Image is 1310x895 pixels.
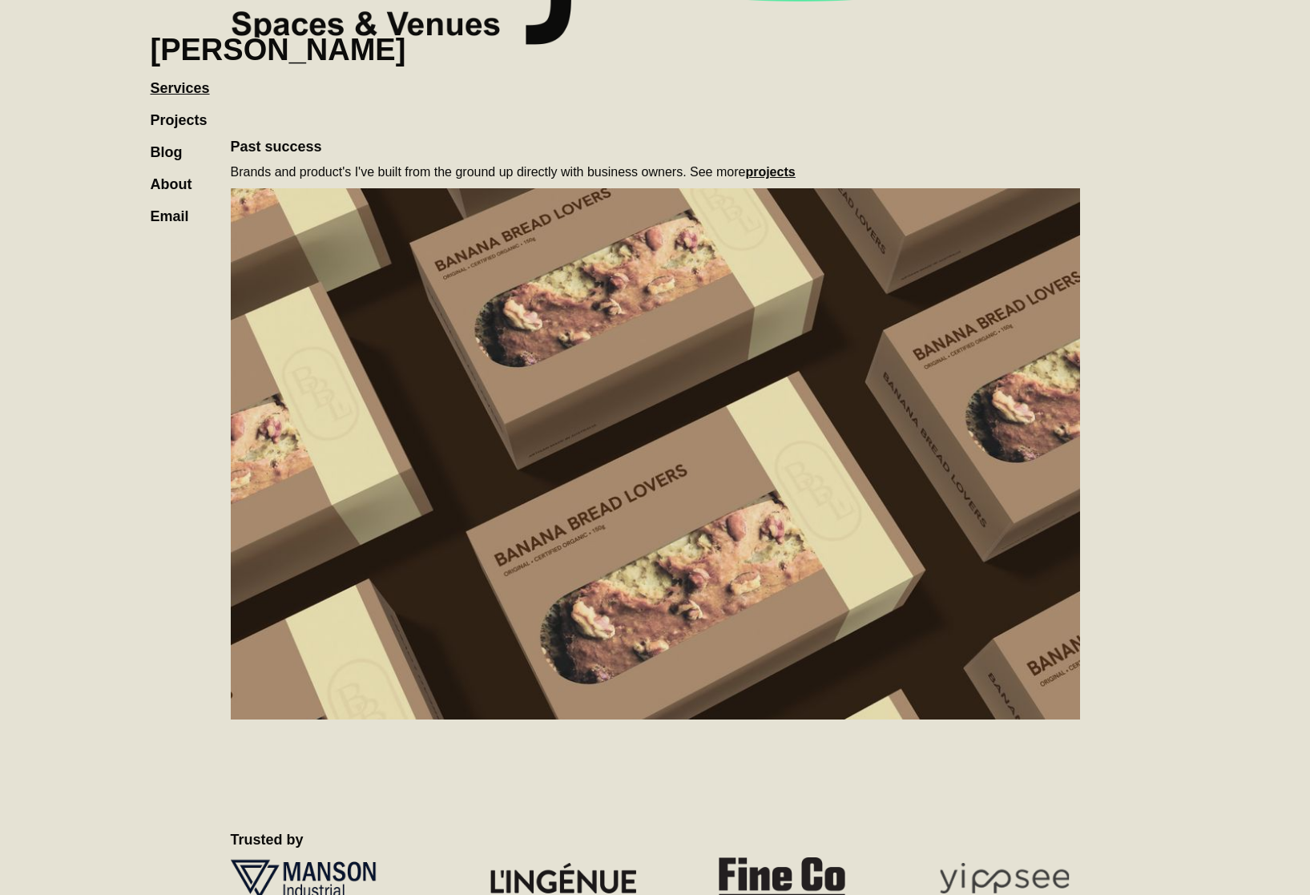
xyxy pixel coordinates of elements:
[231,65,1080,81] p: ‍
[231,89,1080,105] p: ‍
[151,160,208,192] a: About
[231,798,1080,814] p: ‍
[151,64,226,96] a: Services
[231,830,1080,849] h2: Trusted by
[151,32,406,67] h1: [PERSON_NAME]
[151,192,205,224] a: Email
[151,96,224,128] a: Projects
[745,165,795,179] a: projects
[151,16,406,67] a: home
[231,771,1080,790] h2: ‍
[231,137,1080,156] h4: Past success
[231,736,1080,755] h2: ‍
[151,128,199,160] a: Blog
[231,113,1080,129] p: ‍
[231,164,1080,180] p: Brands and product's I've built from the ground up directly with business owners. See more
[231,188,1080,719] div: carousel
[231,188,1080,719] div: 4 of 10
